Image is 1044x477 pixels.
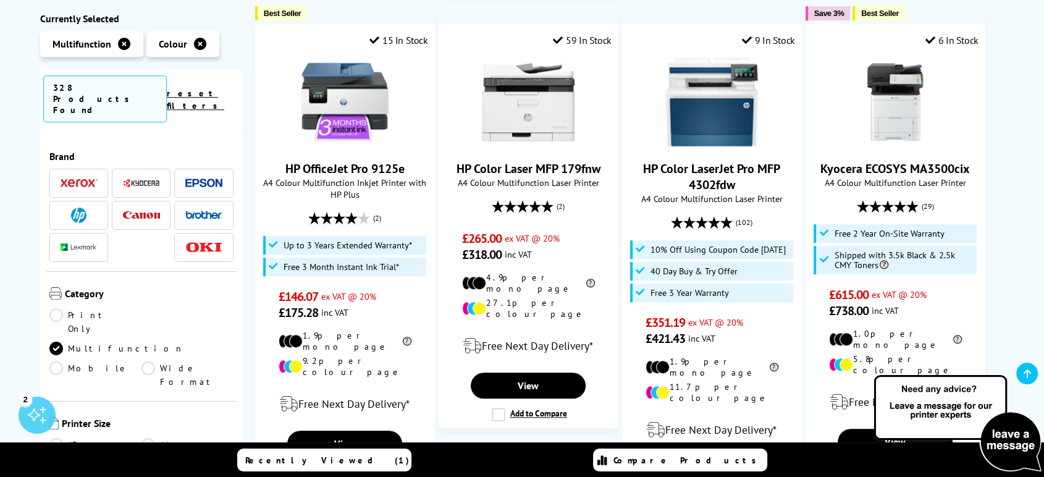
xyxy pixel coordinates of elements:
[688,332,715,344] span: inc VAT
[650,266,738,276] span: 40 Day Buy & Try Offer
[665,56,758,148] img: HP Color LaserJet Pro MFP 4302fdw
[185,242,222,253] img: OKI
[284,240,412,250] span: Up to 3 Years Extended Warranty*
[812,177,979,188] span: A4 Colour Multifunction Laser Printer
[61,240,98,255] a: Lexmark
[646,314,686,331] span: £351.19
[872,289,927,300] span: ex VAT @ 20%
[185,179,222,188] img: Epson
[462,297,595,319] li: 27.1p per colour page
[40,12,243,25] div: Currently Selected
[872,305,899,316] span: inc VAT
[255,6,308,20] button: Best Seller
[445,177,612,188] span: A4 Colour Multifunction Laser Printer
[457,161,600,177] a: HP Color Laser MFP 179fnw
[141,438,234,452] a: A4
[557,195,565,218] span: (2)
[369,34,427,46] div: 15 In Stock
[629,193,795,205] span: A4 Colour Multifunction Laser Printer
[650,245,786,255] span: 10% Off Using Coupon Code [DATE]
[185,211,222,219] img: Brother
[49,438,141,452] a: A3
[284,262,399,272] span: Free 3 Month Instant Ink Trial*
[245,455,410,466] span: Recently Viewed (1)
[62,417,234,432] span: Printer Size
[298,138,391,151] a: HP OfficeJet Pro 9125e
[505,232,560,244] span: ex VAT @ 20%
[834,229,944,238] span: Free 2 Year On-Site Warranty
[49,342,184,355] a: Multifunction
[629,413,795,447] div: modal_delivery
[279,330,411,352] li: 1.9p per mono page
[829,328,962,350] li: 1.0p per mono page
[61,244,98,251] img: Lexmark
[49,150,234,163] span: Brand
[49,308,141,336] a: Print Only
[167,88,224,111] a: reset filters
[61,179,98,188] img: Xerox
[462,230,502,247] span: £265.00
[482,56,575,148] img: HP Color Laser MFP 179fnw
[445,329,612,363] div: modal_delivery
[49,287,62,300] img: Category
[852,6,905,20] button: Best Seller
[665,138,758,151] a: HP Color LaserJet Pro MFP 4302fdw
[185,175,222,191] a: Epson
[462,247,502,263] span: £318.00
[871,373,1044,475] img: Open Live Chat window
[279,355,411,378] li: 9.2p per colour page
[492,408,567,421] label: Add to Compare
[237,449,411,471] a: Recently Viewed (1)
[688,316,743,328] span: ex VAT @ 20%
[61,208,98,223] a: HP
[141,361,234,389] a: Wide Format
[834,250,974,270] span: Shipped with 3.5k Black & 2.5k CMY Toners
[806,6,850,20] button: Save 3%
[123,208,160,223] a: Canon
[71,208,86,223] img: HP
[279,305,319,321] span: £175.28
[646,381,778,403] li: 11.7p per colour page
[505,248,532,260] span: inc VAT
[820,161,970,177] a: Kyocera ECOSYS MA3500cix
[53,38,111,50] span: Multifunction
[123,175,160,191] a: Kyocera
[925,34,979,46] div: 6 In Stock
[49,361,141,389] a: Mobile
[482,138,575,151] a: HP Color Laser MFP 179fnw
[593,449,767,471] a: Compare Products
[123,211,160,219] img: Canon
[264,9,301,18] span: Best Seller
[829,287,869,303] span: £615.00
[922,195,934,218] span: (29)
[646,356,778,378] li: 1.9p per mono page
[159,38,187,50] span: Colour
[298,56,391,148] img: HP OfficeJet Pro 9125e
[262,177,428,200] span: A4 Colour Multifunction Inkjet Printer with HP Plus
[65,287,234,302] span: Category
[849,56,941,148] img: Kyocera ECOSYS MA3500cix
[287,431,402,457] a: View
[61,175,98,191] a: Xerox
[185,208,222,223] a: Brother
[321,290,376,302] span: ex VAT @ 20%
[19,392,32,406] div: 2
[262,387,428,421] div: modal_delivery
[279,289,319,305] span: £146.07
[185,240,222,255] a: OKI
[123,179,160,188] img: Kyocera
[829,303,869,319] span: £738.00
[613,455,763,466] span: Compare Products
[373,206,381,230] span: (2)
[742,34,795,46] div: 9 In Stock
[861,9,899,18] span: Best Seller
[462,272,595,294] li: 4.9p per mono page
[650,288,729,298] span: Free 3 Year Warranty
[812,385,979,420] div: modal_delivery
[646,331,686,347] span: £421.43
[43,75,167,122] span: 328 Products Found
[814,9,844,18] span: Save 3%
[829,353,962,376] li: 5.8p per colour page
[471,373,586,399] a: View
[553,34,611,46] div: 59 In Stock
